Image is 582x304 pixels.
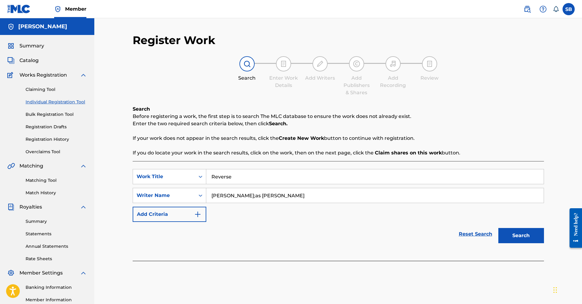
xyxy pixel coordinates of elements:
[7,71,15,79] img: Works Registration
[7,42,15,50] img: Summary
[537,3,549,15] div: Help
[316,60,324,67] img: step indicator icon for Add Writers
[194,211,201,218] img: 9d2ae6d4665cec9f34b9.svg
[133,106,150,112] b: Search
[353,60,360,67] img: step indicator icon for Add Publishers & Shares
[7,42,44,50] a: SummarySummary
[18,23,67,30] h5: SEAN BARRETT
[553,281,557,299] div: Drag
[232,74,262,82] div: Search
[137,173,191,180] div: Work Title
[7,57,39,64] a: CatalogCatalog
[133,113,544,120] p: Before registering a work, the first step is to search The MLC database to ensure the work does n...
[521,3,533,15] a: Public Search
[26,149,87,155] a: Overclaims Tool
[26,243,87,250] a: Annual Statements
[426,60,433,67] img: step indicator icon for Review
[7,162,15,170] img: Matching
[26,190,87,196] a: Match History
[26,177,87,184] a: Matching Tool
[26,99,87,105] a: Individual Registration Tool
[563,3,575,15] div: User Menu
[26,231,87,237] a: Statements
[80,162,87,170] img: expand
[26,297,87,303] a: Member Information
[7,203,15,211] img: Royalties
[553,6,559,12] div: Notifications
[375,150,442,156] strong: Claim shares on this work
[133,149,544,157] p: If you do locate your work in the search results, click on the work, then on the next page, click...
[7,269,15,277] img: Member Settings
[26,284,87,291] a: Banking Information
[137,192,191,199] div: Writer Name
[26,218,87,225] a: Summary
[389,60,397,67] img: step indicator icon for Add Recording
[133,120,544,127] p: Enter the two required search criteria below, then click
[456,227,495,241] a: Reset Search
[243,60,251,67] img: step indicator icon for Search
[565,203,582,253] iframe: Resource Center
[80,71,87,79] img: expand
[133,135,544,142] p: If your work does not appear in the search results, click the button to continue with registration.
[279,135,324,141] strong: Create New Work
[65,5,86,12] span: Member
[341,74,372,96] div: Add Publishers & Shares
[414,74,445,82] div: Review
[133,169,544,246] form: Search Form
[26,86,87,93] a: Claiming Tool
[80,203,87,211] img: expand
[7,5,31,13] img: MLC Logo
[498,228,544,243] button: Search
[539,5,547,13] img: help
[26,136,87,143] a: Registration History
[19,57,39,64] span: Catalog
[524,5,531,13] img: search
[305,74,335,82] div: Add Writers
[133,207,206,222] button: Add Criteria
[80,269,87,277] img: expand
[19,71,67,79] span: Works Registration
[19,162,43,170] span: Matching
[19,203,42,211] span: Royalties
[133,33,215,47] h2: Register Work
[26,111,87,118] a: Bulk Registration Tool
[378,74,408,89] div: Add Recording
[552,275,582,304] iframe: Chat Widget
[7,23,15,30] img: Accounts
[280,60,287,67] img: step indicator icon for Enter Work Details
[54,5,61,13] img: Top Rightsholder
[19,42,44,50] span: Summary
[269,121,288,126] strong: Search.
[26,256,87,262] a: Rate Sheets
[26,124,87,130] a: Registration Drafts
[19,269,63,277] span: Member Settings
[7,57,15,64] img: Catalog
[268,74,299,89] div: Enter Work Details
